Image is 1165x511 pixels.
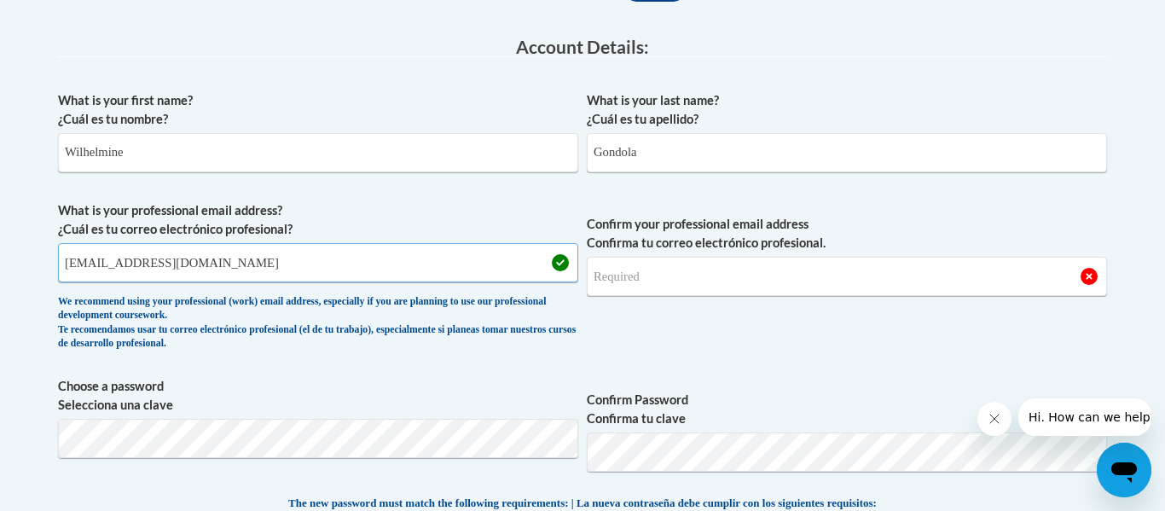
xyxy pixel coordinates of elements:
label: What is your last name? ¿Cuál es tu apellido? [587,91,1107,129]
input: Required [587,257,1107,296]
span: Account Details: [516,36,649,57]
label: What is your professional email address? ¿Cuál es tu correo electrónico profesional? [58,201,578,239]
iframe: Button to launch messaging window [1097,443,1151,497]
span: Hi. How can we help? [10,12,138,26]
input: Metadata input [58,243,578,282]
input: Metadata input [58,133,578,172]
label: Confirm Password Confirma tu clave [587,391,1107,428]
label: Choose a password Selecciona una clave [58,377,578,415]
input: Metadata input [587,133,1107,172]
iframe: Close message [977,402,1011,436]
span: The new password must match the following requirements: | La nueva contraseña debe cumplir con lo... [288,496,877,511]
div: We recommend using your professional (work) email address, especially if you are planning to use ... [58,295,578,351]
label: What is your first name? ¿Cuál es tu nombre? [58,91,578,129]
label: Confirm your professional email address Confirma tu correo electrónico profesional. [587,215,1107,253]
iframe: Message from company [1018,398,1151,436]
